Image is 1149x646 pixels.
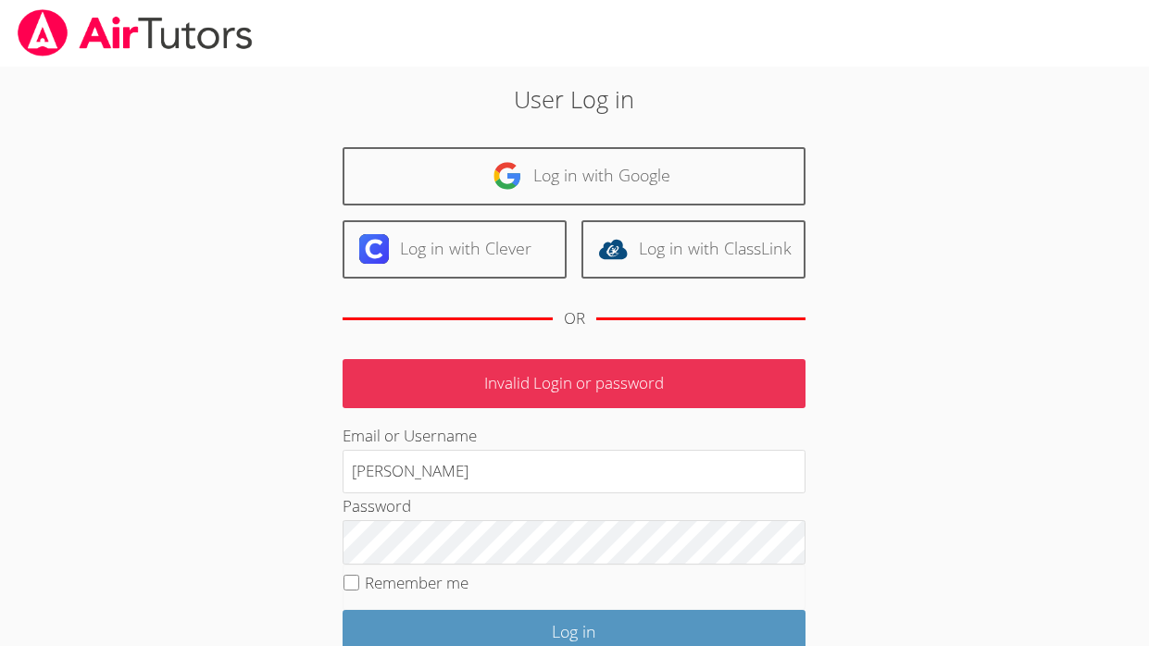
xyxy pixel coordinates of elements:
[598,234,628,264] img: classlink-logo-d6bb404cc1216ec64c9a2012d9dc4662098be43eaf13dc465df04b49fa7ab582.svg
[581,220,806,279] a: Log in with ClassLink
[564,305,585,332] div: OR
[343,359,806,408] p: Invalid Login or password
[343,220,567,279] a: Log in with Clever
[343,425,477,446] label: Email or Username
[264,81,884,117] h2: User Log in
[493,161,522,191] img: google-logo-50288ca7cdecda66e5e0955fdab243c47b7ad437acaf1139b6f446037453330a.svg
[343,147,806,205] a: Log in with Google
[16,9,255,56] img: airtutors_banner-c4298cdbf04f3fff15de1276eac7730deb9818008684d7c2e4769d2f7ddbe033.png
[365,572,468,593] label: Remember me
[343,495,411,516] label: Password
[359,234,389,264] img: clever-logo-6eab21bc6e7a338710f1a6ff85c0baf02591cd810cc4098c63d3a4b26e2feb20.svg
